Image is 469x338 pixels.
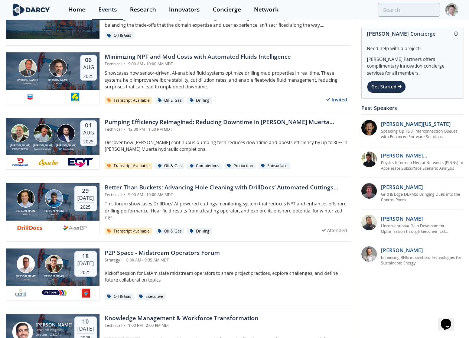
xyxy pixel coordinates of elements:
div: [PERSON_NAME] Concierge [367,27,458,40]
img: 1651874138865-Petroperu%20logo.jpeg [81,289,91,298]
div: CENIT [43,278,65,281]
img: Profile [445,3,458,16]
img: chevron.com.png [26,92,35,101]
img: Orlando Garzón [45,255,63,273]
div: Executive [137,293,166,300]
img: 50d6a6df-976e-41f3-bad7-d4b68cf9db25 [71,92,80,101]
p: Showcases how sensor-driven, AI-enabled fluid systems optimize drilling mud properties in real ti... [105,70,351,90]
div: [PERSON_NAME] [55,144,78,148]
div: Drilling [187,97,212,104]
img: Calvin Holt [17,189,35,208]
img: Brahim Ghrissi [49,59,67,77]
div: DrillDocs [15,213,36,216]
img: 0a7815bc-3115-464d-a07a-879957af7969 [12,158,29,167]
div: Oil & Gas [155,97,185,104]
img: akerbp.com.png [62,223,88,232]
a: Calvin Holt [PERSON_NAME] DrillDocs Jonas Bjørlo [PERSON_NAME] AkerBP 29 [DATE] 2025 Better Than ... [6,183,351,235]
div: 01 [83,122,94,129]
span: • [123,323,127,328]
img: 1b183925-147f-4a47-82c9-16eeeed5003c [361,120,377,136]
p: Discover how [PERSON_NAME] continuous pumping tech reduces downtime and boosts efficiency by up t... [105,139,351,153]
div: 06 [83,56,94,64]
p: [PERSON_NAME] [381,246,423,254]
img: Jonas Bjørlo [45,189,63,208]
div: Need help with a project? [367,40,458,52]
div: Technical 9:00 AM - 10:00 AM MDT [105,192,351,198]
div: [PERSON_NAME] [15,274,36,279]
div: [PERSON_NAME] Partners offers complimentary innovation concierge services for all members. [367,52,458,77]
div: Past Speakers [361,101,463,114]
div: Attended [319,226,351,235]
div: [PERSON_NAME] [32,144,55,148]
div: [DATE] [77,260,94,267]
img: 20112e9a-1f67-404a-878c-a26f1c79f5da [361,152,377,167]
div: Technical 12:00 PM - 1:30 PM MDT [105,127,351,133]
div: AkerBP [43,213,65,216]
div: Apache Corporation [32,147,55,150]
a: Tim Marvel [PERSON_NAME] [PERSON_NAME] Theron Hoedel [PERSON_NAME] Apache Corporation Charles Dra... [6,118,351,170]
p: [PERSON_NAME] [PERSON_NAME] [381,152,464,159]
img: information.svg [454,32,458,36]
div: Transcript Available [105,163,153,169]
div: Concierge [213,7,241,13]
img: 1624395243483-drilldocs.PNG [17,223,43,232]
a: Unconventional Field Development Optimization through Geochemical Fingerprinting Technology [381,223,464,235]
a: Grid & Edge DERMS: Bringing DERs into the Control Room [381,192,464,204]
div: Research Program Director - O&G / Sustainability [36,328,72,337]
img: Alfonso Araujo Trujillo [17,255,35,273]
div: 2025 [77,202,94,210]
a: Speeding Up T&D Interconnection Queues with Enhanced Software Solutions [381,129,464,140]
div: [DATE] [77,325,94,332]
div: P2P Space - Midstream Operators Forum [105,248,220,257]
img: accc9a8e-a9c1-4d58-ae37-132228efcf55 [361,183,377,199]
span: • [123,127,127,132]
div: Aug [83,129,94,136]
div: Innovators [169,7,200,13]
div: 29 [77,187,94,195]
img: Theron Hoedel [34,124,52,142]
img: 1662564346840-petropar.png [41,289,67,298]
img: Tim Marvel [11,124,29,142]
div: 2025 [83,137,94,144]
div: 2025 [77,268,94,275]
span: • [123,61,127,66]
div: 10 [77,318,94,325]
div: Knowledge Management & Workforce Transformation [105,314,258,323]
img: Victor Saet [19,59,37,77]
div: Oil & Gas [105,32,134,39]
div: [PERSON_NAME] [47,78,70,82]
span: • [121,257,125,263]
img: Charles Drake [57,124,75,142]
div: Invited [323,95,351,104]
div: Oil & Gas [155,228,185,235]
span: • [123,192,127,197]
iframe: chat widget [438,308,462,331]
div: Network [254,7,279,13]
img: apachecorp.com.png [38,158,59,167]
div: Oil & Gas [155,163,185,169]
div: Completions [187,163,222,169]
div: [PERSON_NAME] [16,78,39,82]
a: Physics Informed Neural Networks (PINNs) to Accelerate Subsurface Scenario Analysis [381,160,464,172]
div: Events [98,7,117,13]
div: CENIT [15,278,36,281]
div: Technical 9:00 AM - 10:00 AM MDT [105,61,291,67]
div: Transcript Available [105,97,153,104]
div: Absmart [16,82,39,85]
div: [PERSON_NAME] [9,144,32,148]
div: [PERSON_NAME] [9,147,32,150]
div: 2025 [83,72,94,79]
div: Research [130,7,156,13]
div: [PERSON_NAME] [43,274,65,279]
a: Alfonso Araujo Trujillo [PERSON_NAME] CENIT Orlando Garzón [PERSON_NAME] CENIT 18 [DATE] 2025 P2P... [6,248,351,300]
div: Subsurface [258,163,290,169]
div: Production [225,163,256,169]
div: Better Than Buckets: Advancing Hole Cleaning with DrillDocs’ Automated Cuttings Monitoring [105,183,351,192]
p: [PERSON_NAME] [381,215,423,222]
div: Minimizing NPT and Mud Costs with Automated Fluids Intelligence [105,52,291,61]
div: [PERSON_NAME] [36,322,72,328]
img: eqt.com-new1.png [68,158,94,167]
div: Aug [83,64,94,71]
div: Technical 1:00 PM - 2:00 PM MDT [105,323,258,329]
div: Get Started [367,81,406,93]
